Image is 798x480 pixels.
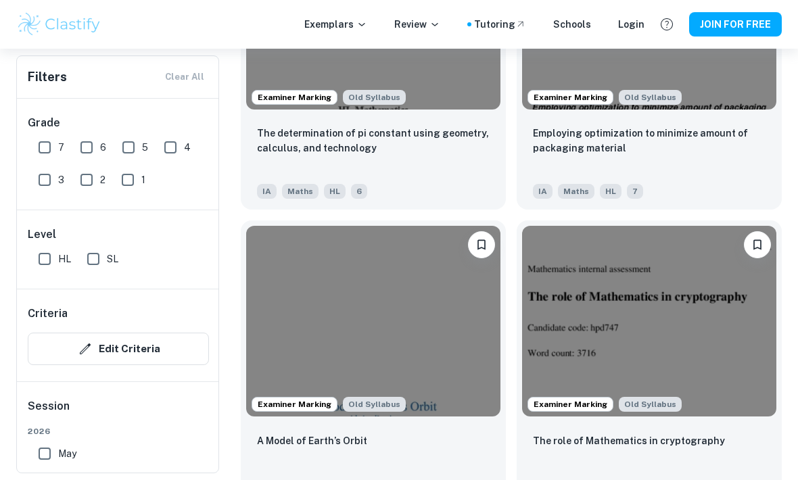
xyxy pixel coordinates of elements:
[257,184,277,199] span: IA
[343,90,406,105] span: Old Syllabus
[324,184,346,199] span: HL
[533,184,553,199] span: IA
[58,140,64,155] span: 7
[28,306,68,322] h6: Criteria
[58,172,64,187] span: 3
[553,17,591,32] a: Schools
[142,140,148,155] span: 5
[528,91,613,103] span: Examiner Marking
[558,184,594,199] span: Maths
[533,433,725,448] p: The role of Mathematics in cryptography
[246,226,500,416] img: Maths IA example thumbnail: A Model of Earth’s Orbit
[600,184,621,199] span: HL
[619,397,682,412] div: Although this IA is written for the old math syllabus (last exam in November 2020), the current I...
[141,172,145,187] span: 1
[474,17,526,32] a: Tutoring
[257,126,490,155] p: The determination of pi constant using geometry, calculus, and technology
[28,68,67,87] h6: Filters
[28,333,209,365] button: Edit Criteria
[304,17,367,32] p: Exemplars
[184,140,191,155] span: 4
[468,231,495,258] button: Please log in to bookmark exemplars
[28,115,209,131] h6: Grade
[394,17,440,32] p: Review
[58,446,76,461] span: May
[28,425,209,437] span: 2026
[252,91,337,103] span: Examiner Marking
[655,13,678,36] button: Help and Feedback
[28,226,209,243] h6: Level
[343,397,406,412] div: Although this IA is written for the old math syllabus (last exam in November 2020), the current I...
[100,140,106,155] span: 6
[257,433,367,448] p: A Model of Earth’s Orbit
[107,251,118,266] span: SL
[343,397,406,412] span: Old Syllabus
[100,172,105,187] span: 2
[533,126,766,155] p: Employing optimization to minimize amount of packaging material
[16,11,102,38] img: Clastify logo
[627,184,643,199] span: 7
[252,398,337,410] span: Examiner Marking
[28,398,209,425] h6: Session
[619,90,682,105] div: Although this IA is written for the old math syllabus (last exam in November 2020), the current I...
[619,90,682,105] span: Old Syllabus
[282,184,319,199] span: Maths
[689,12,782,37] button: JOIN FOR FREE
[58,251,71,266] span: HL
[351,184,367,199] span: 6
[528,398,613,410] span: Examiner Marking
[619,397,682,412] span: Old Syllabus
[618,17,644,32] a: Login
[744,231,771,258] button: Please log in to bookmark exemplars
[522,226,776,416] img: Maths IA example thumbnail: The role of Mathematics in cryptography
[343,90,406,105] div: Although this IA is written for the old math syllabus (last exam in November 2020), the current I...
